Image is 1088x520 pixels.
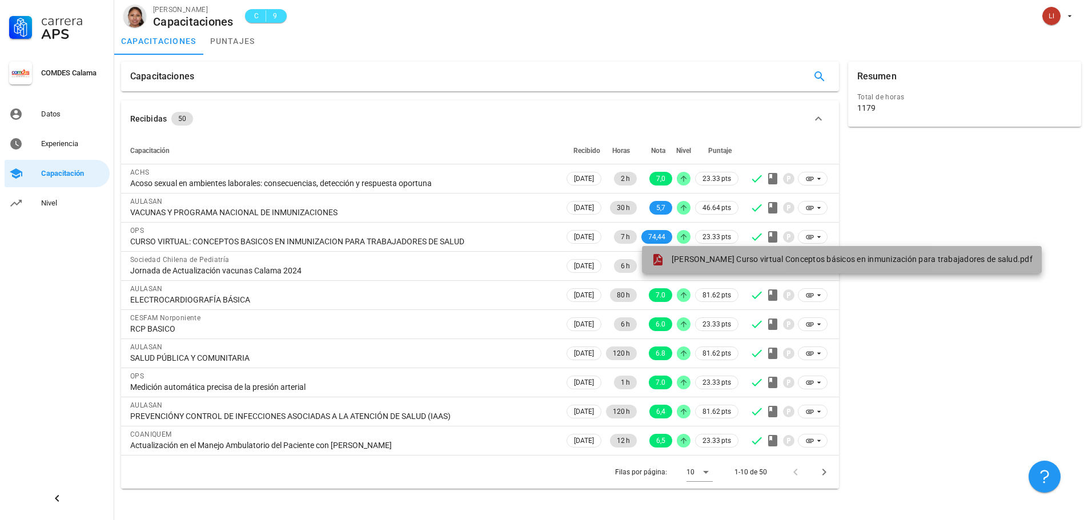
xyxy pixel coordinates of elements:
[621,230,630,244] span: 7 h
[130,178,555,188] div: Acoso sexual en ambientes laborales: consecuencias, detección y respuesta oportuna
[574,318,594,330] span: [DATE]
[41,68,105,78] div: COMDES Calama
[1042,7,1061,25] div: avatar
[574,260,594,272] span: [DATE]
[639,137,675,164] th: Nota
[130,430,172,438] span: COANIQUEM
[121,100,839,137] button: Recibidas 50
[130,197,163,205] span: AULASAN
[857,103,876,113] div: 1179
[648,230,665,244] span: 74,44
[574,231,594,243] span: [DATE]
[656,346,665,360] span: 6.8
[5,100,110,128] a: Datos
[121,137,564,164] th: Capacitación
[564,137,604,164] th: Recibido
[656,376,665,389] span: 7.0
[686,467,694,477] div: 10
[130,168,150,176] span: ACHS
[252,10,261,22] span: C
[41,14,105,27] div: Carrera
[656,317,665,331] span: 6.0
[5,190,110,217] a: Nivel
[857,62,897,91] div: Resumen
[702,202,731,213] span: 46.64 pts
[621,376,630,389] span: 1 h
[130,236,555,247] div: CURSO VIRTUAL: CONCEPTOS BASICOS EN INMUNIZACION PARA TRABAJADORES DE SALUD
[130,440,555,450] div: Actualización en el Manejo Ambulatorio del Paciente con [PERSON_NAME]
[702,435,731,446] span: 23.33 pts
[41,110,105,119] div: Datos
[672,255,1033,264] span: [PERSON_NAME] Curso virtual Conceptos básicos en inmunización para trabajadores de salud.pdf
[130,324,555,334] div: RCP BASICO
[676,147,691,155] span: Nivel
[613,346,630,360] span: 120 h
[702,173,731,184] span: 23.33 pts
[574,172,594,185] span: [DATE]
[130,382,555,392] div: Medición automática precisa de la presión arterial
[621,172,630,186] span: 2 h
[153,15,234,28] div: Capacitaciones
[574,434,594,447] span: [DATE]
[857,91,1072,103] div: Total de horas
[574,201,594,214] span: [DATE]
[130,411,555,421] div: PREVENCIÓNY CONTROL DE INFECCIONES ASOCIADAS A LA ATENCIÓN DE SALUD (IAAS)
[130,265,555,276] div: Jornada de Actualización vacunas Calama 2024
[130,353,555,363] div: SALUD PÚBLICA Y COMUNITARIA
[130,314,200,322] span: CESFAM Norponiente
[271,10,280,22] span: 9
[734,467,767,477] div: 1-10 de 50
[130,295,555,305] div: ELECTROCARDIOGRAFÍA BÁSICA
[203,27,262,55] a: puntajes
[617,201,630,215] span: 30 h
[656,201,665,215] span: 5,7
[651,147,665,155] span: Nota
[41,169,105,178] div: Capacitación
[130,147,170,155] span: Capacitación
[130,401,163,409] span: AULASAN
[130,207,555,217] div: VACUNAS Y PROGRAMA NACIONAL DE INMUNIZACIONES
[5,130,110,158] a: Experiencia
[708,147,732,155] span: Puntaje
[656,434,665,448] span: 6,5
[5,160,110,187] a: Capacitación
[178,112,186,126] span: 50
[41,139,105,148] div: Experiencia
[621,317,630,331] span: 6 h
[130,256,230,264] span: Sociedad Chilena de Pediatría
[130,343,163,351] span: AULASAN
[702,289,731,301] span: 81.62 pts
[702,319,731,330] span: 23.33 pts
[130,112,167,125] div: Recibidas
[130,62,194,91] div: Capacitaciones
[656,172,665,186] span: 7,0
[621,259,630,273] span: 6 h
[686,463,713,481] div: 10Filas por página:
[656,288,665,302] span: 7.0
[604,137,639,164] th: Horas
[814,462,834,482] button: Página siguiente
[693,137,741,164] th: Puntaje
[656,405,665,418] span: 6,4
[130,227,144,235] span: OPS
[617,434,630,448] span: 12 h
[574,289,594,301] span: [DATE]
[130,372,144,380] span: OPS
[130,285,163,293] span: AULASAN
[574,405,594,418] span: [DATE]
[617,288,630,302] span: 80 h
[702,231,731,243] span: 23.33 pts
[41,27,105,41] div: APS
[613,405,630,418] span: 120 h
[612,147,630,155] span: Horas
[574,347,594,360] span: [DATE]
[41,199,105,208] div: Nivel
[702,406,731,417] span: 81.62 pts
[702,377,731,388] span: 23.33 pts
[675,137,693,164] th: Nivel
[573,147,600,155] span: Recibido
[574,376,594,389] span: [DATE]
[114,27,203,55] a: capacitaciones
[123,5,146,27] div: avatar
[153,4,234,15] div: [PERSON_NAME]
